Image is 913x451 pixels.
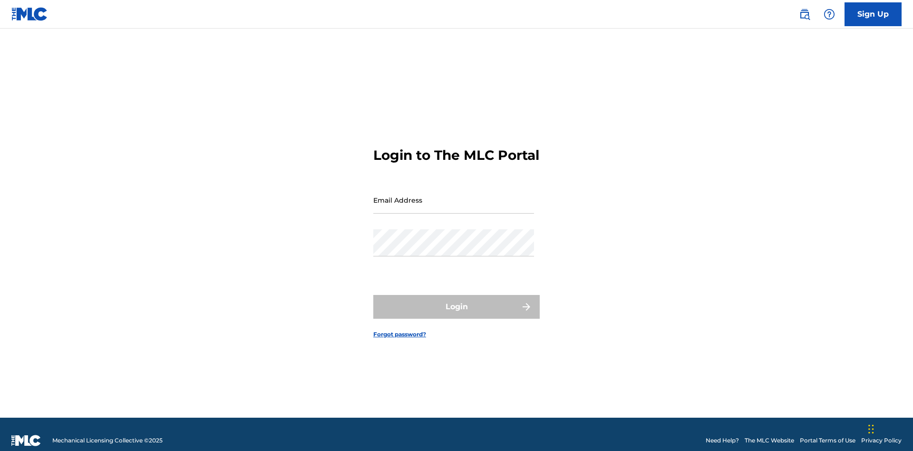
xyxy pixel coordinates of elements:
a: Portal Terms of Use [800,436,855,445]
img: MLC Logo [11,7,48,21]
h3: Login to The MLC Portal [373,147,539,164]
a: Forgot password? [373,330,426,339]
a: Need Help? [706,436,739,445]
img: logo [11,435,41,446]
div: Drag [868,415,874,443]
img: help [824,9,835,20]
a: Sign Up [845,2,902,26]
a: Privacy Policy [861,436,902,445]
a: The MLC Website [745,436,794,445]
a: Public Search [795,5,814,24]
iframe: Chat Widget [865,405,913,451]
img: search [799,9,810,20]
span: Mechanical Licensing Collective © 2025 [52,436,163,445]
div: Help [820,5,839,24]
